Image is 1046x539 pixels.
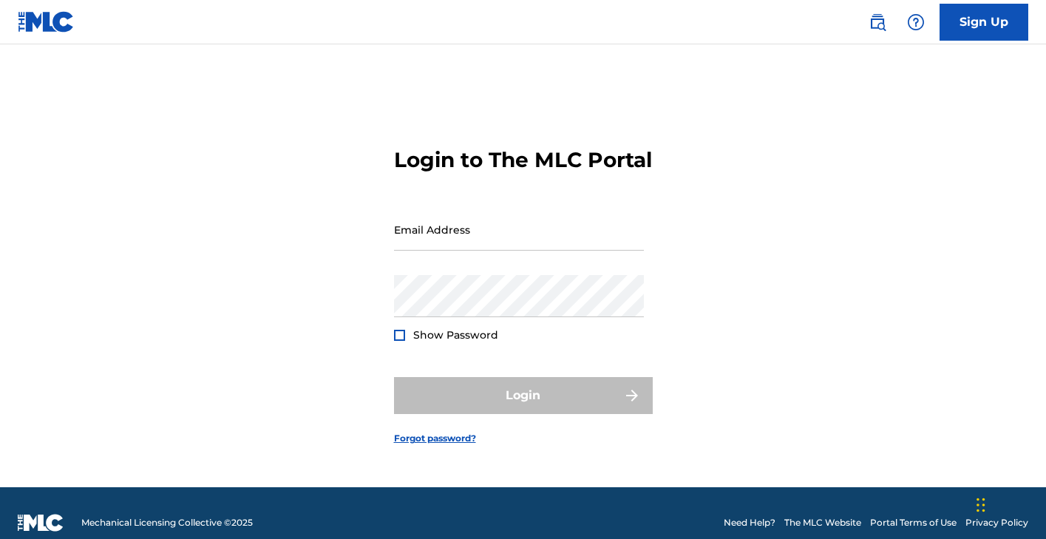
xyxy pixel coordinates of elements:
[940,4,1028,41] a: Sign Up
[965,516,1028,529] a: Privacy Policy
[870,516,957,529] a: Portal Terms of Use
[901,7,931,37] div: Help
[413,328,498,342] span: Show Password
[972,468,1046,539] iframe: Chat Widget
[863,7,892,37] a: Public Search
[18,11,75,33] img: MLC Logo
[18,514,64,532] img: logo
[394,432,476,445] a: Forgot password?
[869,13,886,31] img: search
[394,147,652,173] h3: Login to The MLC Portal
[977,483,985,527] div: Drag
[81,516,253,529] span: Mechanical Licensing Collective © 2025
[784,516,861,529] a: The MLC Website
[724,516,775,529] a: Need Help?
[907,13,925,31] img: help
